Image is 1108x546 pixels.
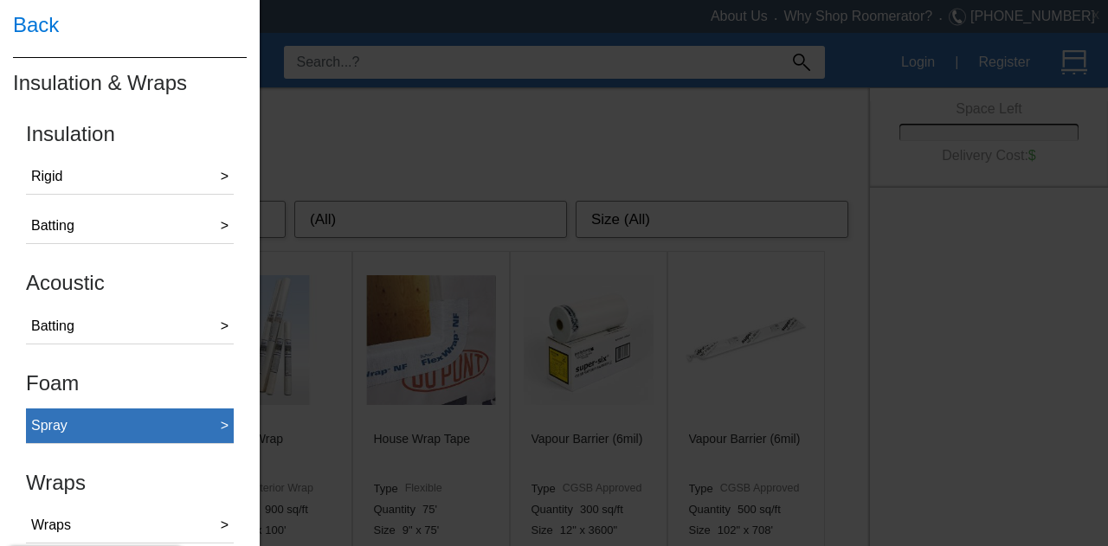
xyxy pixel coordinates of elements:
[26,209,234,244] button: Batting>
[26,372,234,395] h4: Foam
[221,415,229,436] div: >
[221,316,229,337] div: >
[26,472,234,494] h4: Wraps
[31,515,71,536] div: Wraps
[26,309,234,344] button: Batting>
[221,515,229,536] div: >
[31,215,74,236] div: Batting
[31,415,68,436] div: Spray
[26,123,234,145] h4: Insulation
[221,215,229,236] div: >
[31,316,74,337] div: Batting
[221,166,229,187] div: >
[13,57,247,108] h4: Insulation & Wraps
[26,272,234,294] h4: Acoustic
[26,408,234,444] button: Spray>
[26,159,234,195] button: Rigid>
[26,508,234,543] button: Wraps>
[31,166,62,187] div: Rigid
